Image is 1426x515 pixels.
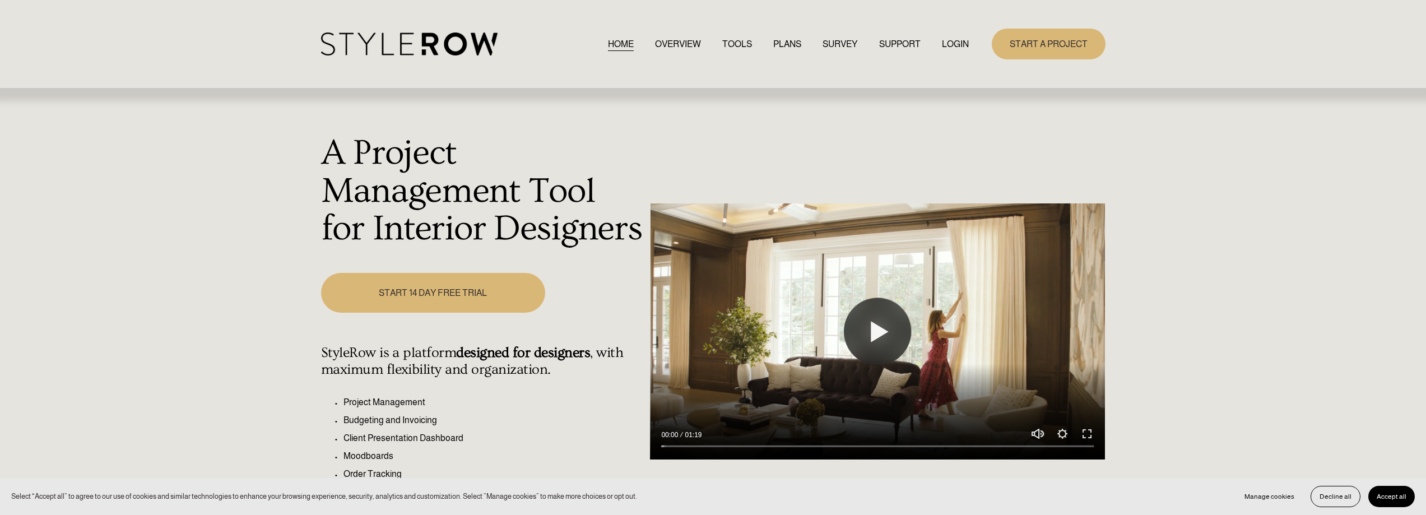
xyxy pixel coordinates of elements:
h4: StyleRow is a platform , with maximum flexibility and organization. [321,345,644,378]
span: Decline all [1320,493,1351,500]
a: TOOLS [722,36,752,52]
a: START 14 DAY FREE TRIAL [321,273,545,313]
a: OVERVIEW [655,36,701,52]
a: PLANS [773,36,801,52]
button: Accept all [1368,486,1415,507]
span: Manage cookies [1244,493,1294,500]
div: Current time [661,429,681,440]
div: Duration [681,429,704,440]
button: Play [844,298,911,365]
h1: A Project Management Tool for Interior Designers [321,134,644,248]
p: Moodboards [343,449,644,463]
button: Manage cookies [1236,486,1303,507]
a: LOGIN [942,36,969,52]
p: Client Presentation Dashboard [343,432,644,445]
strong: designed for designers [456,345,590,361]
img: StyleRow [321,33,498,55]
a: HOME [608,36,634,52]
a: SURVEY [823,36,857,52]
span: Accept all [1377,493,1406,500]
p: Budgeting and Invoicing [343,414,644,427]
p: Order Tracking [343,467,644,481]
a: folder dropdown [879,36,921,52]
p: Select “Accept all” to agree to our use of cookies and similar technologies to enhance your brows... [11,491,637,502]
a: START A PROJECT [992,29,1106,59]
button: Decline all [1311,486,1360,507]
input: Seek [661,442,1094,450]
p: Project Management [343,396,644,409]
span: SUPPORT [879,38,921,51]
